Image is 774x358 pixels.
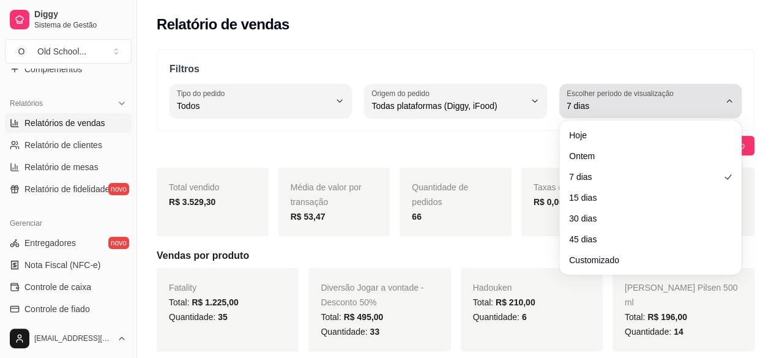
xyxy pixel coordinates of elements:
[34,334,112,343] span: [EMAIL_ADDRESS][DOMAIN_NAME]
[24,237,76,249] span: Entregadores
[24,117,105,129] span: Relatórios de vendas
[344,312,384,322] span: R$ 495,00
[24,281,91,293] span: Controle de caixa
[177,100,330,112] span: Todos
[569,233,720,245] span: 45 dias
[169,283,196,293] span: Fatality
[321,312,383,322] span: Total:
[15,45,28,58] span: O
[625,312,687,322] span: Total:
[321,327,379,337] span: Quantidade:
[412,212,422,222] strong: 66
[370,327,379,337] span: 33
[24,259,100,271] span: Nota Fiscal (NFC-e)
[496,297,535,307] span: R$ 210,00
[37,45,86,58] div: Old School ...
[567,88,677,99] label: Escolher período de visualização
[473,297,535,307] span: Total:
[321,283,423,307] span: Diversão Jogar a vontade - Desconto 50%
[569,129,720,141] span: Hoje
[674,327,683,337] span: 14
[647,312,687,322] span: R$ 196,00
[24,303,90,315] span: Controle de fiado
[412,182,468,207] span: Quantidade de pedidos
[169,197,215,207] strong: R$ 3.529,30
[567,100,720,112] span: 7 dias
[24,161,99,173] span: Relatório de mesas
[24,183,110,195] span: Relatório de fidelidade
[569,171,720,183] span: 7 dias
[371,100,524,112] span: Todas plataformas (Diggy, iFood)
[5,39,132,64] button: Select a team
[157,15,289,34] h2: Relatório de vendas
[534,197,564,207] strong: R$ 0,00
[625,327,683,337] span: Quantidade:
[522,312,527,322] span: 6
[569,254,720,266] span: Customizado
[473,283,512,293] span: Hadouken
[569,192,720,204] span: 15 dias
[534,182,599,192] span: Taxas de entrega
[169,297,239,307] span: Total:
[34,9,127,20] span: Diggy
[24,63,82,75] span: Complementos
[169,62,742,76] p: Filtros
[218,312,228,322] span: 35
[169,182,220,192] span: Total vendido
[157,248,754,263] h5: Vendas por produto
[5,214,132,233] div: Gerenciar
[24,139,102,151] span: Relatório de clientes
[371,88,433,99] label: Origem do pedido
[169,312,228,322] span: Quantidade:
[192,297,238,307] span: R$ 1.225,00
[625,283,737,307] span: [PERSON_NAME] Pilsen 500 ml
[34,20,127,30] span: Sistema de Gestão
[177,88,229,99] label: Tipo do pedido
[569,150,720,162] span: Ontem
[291,182,362,207] span: Média de valor por transação
[10,99,43,108] span: Relatórios
[291,212,326,222] strong: R$ 53,47
[473,312,527,322] span: Quantidade:
[569,212,720,225] span: 30 dias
